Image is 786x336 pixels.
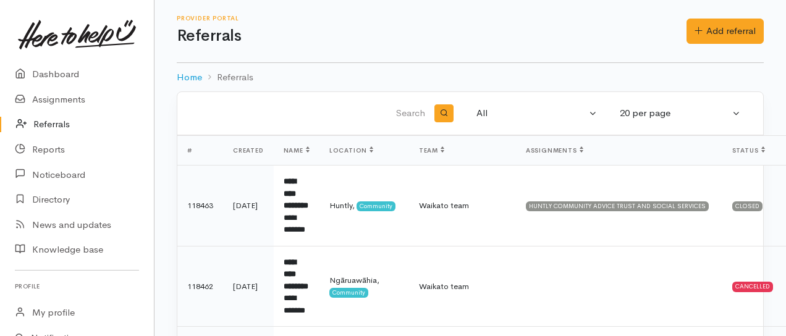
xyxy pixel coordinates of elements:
div: All [476,106,586,120]
button: 20 per page [612,101,748,125]
span: Status [732,146,765,154]
th: Created [223,136,274,166]
span: Name [284,146,310,154]
button: All [469,101,605,125]
div: 20 per page [620,106,730,120]
div: Waikato team [419,280,506,293]
time: [DATE] [233,281,258,292]
td: 118462 [177,246,223,327]
div: HUNTLY COMMUNITY ADVICE TRUST AND SOCIAL SERVICES [526,201,709,211]
span: Community [357,201,395,211]
span: Ngāruawāhia, [329,275,379,285]
h1: Referrals [177,27,687,45]
span: Team [419,146,444,154]
span: Assignments [526,146,583,154]
h6: Profile [15,278,139,295]
nav: breadcrumb [177,63,764,92]
li: Referrals [202,70,253,85]
th: # [177,136,223,166]
time: [DATE] [233,200,258,211]
a: Home [177,70,202,85]
input: Search [192,99,428,128]
h6: Provider Portal [177,15,687,22]
div: Closed [732,201,763,211]
td: 118463 [177,166,223,246]
span: Location [329,146,373,154]
span: Community [329,288,368,298]
div: Cancelled [732,282,773,292]
span: Huntly, [329,200,355,211]
a: Add referral [687,19,764,44]
div: Waikato team [419,199,506,212]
